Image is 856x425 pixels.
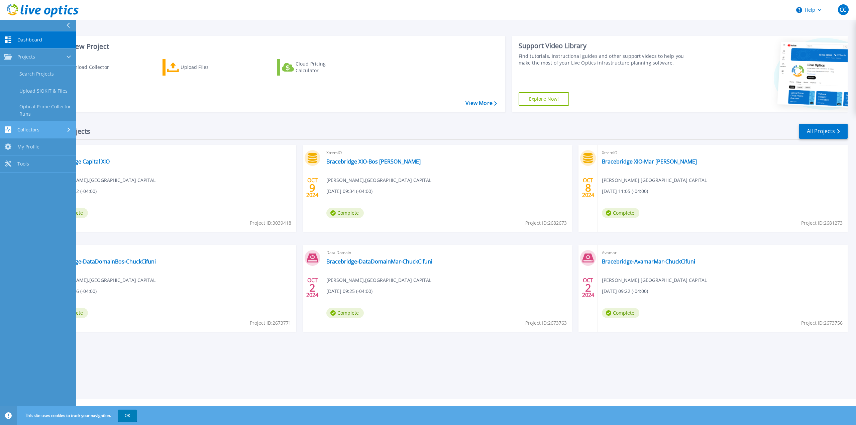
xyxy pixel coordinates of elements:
span: Data Domain [50,249,292,256]
div: OCT 2024 [582,176,595,200]
span: 2 [309,285,315,291]
span: Complete [326,308,364,318]
span: Project ID: 2681273 [801,219,843,227]
span: My Profile [17,144,39,150]
div: Upload Files [181,61,234,74]
span: [PERSON_NAME] , [GEOGRAPHIC_DATA] CAPITAL [602,277,707,284]
div: OCT 2024 [306,276,319,300]
span: 2 [585,285,591,291]
div: Cloud Pricing Calculator [296,61,349,74]
span: [DATE] 09:22 (-04:00) [602,288,648,295]
span: XtremIO [602,149,844,156]
div: Download Collector [65,61,118,74]
span: [DATE] 09:25 (-04:00) [326,288,372,295]
span: Project ID: 2673771 [250,319,291,327]
a: View More [465,100,497,106]
div: Support Video Library [519,41,692,50]
div: Find tutorials, instructional guides and other support videos to help you make the most of your L... [519,53,692,66]
span: Data Domain [326,249,568,256]
a: Bracebridge-AvamarMar-ChuckCifuni [602,258,695,265]
span: Complete [602,308,639,318]
span: [DATE] 09:34 (-04:00) [326,188,372,195]
span: Tools [17,161,29,167]
span: XtremIO [326,149,568,156]
span: Collectors [17,127,39,133]
span: Complete [326,208,364,218]
span: Projects [17,54,35,60]
span: [PERSON_NAME] , [GEOGRAPHIC_DATA] CAPITAL [326,277,431,284]
div: OCT 2024 [306,176,319,200]
span: Avamar [602,249,844,256]
span: CC [840,7,846,12]
a: Upload Files [163,59,237,76]
span: Project ID: 2682673 [525,219,567,227]
span: Dashboard [17,37,42,43]
a: Cloud Pricing Calculator [277,59,352,76]
span: This site uses cookies to track your navigation. [18,410,137,422]
span: [PERSON_NAME] , [GEOGRAPHIC_DATA] CAPITAL [602,177,707,184]
span: Project ID: 2673756 [801,319,843,327]
a: Bracebridge XIO-Bos [PERSON_NAME] [326,158,421,165]
a: Explore Now! [519,92,569,106]
a: Bracebridge-DataDomainBos-ChuckCifuni [50,258,156,265]
a: Download Collector [47,59,122,76]
a: Bracebridge XIO-Mar [PERSON_NAME] [602,158,697,165]
span: [DATE] 11:05 (-04:00) [602,188,648,195]
a: All Projects [799,124,848,139]
span: XtremIO [50,149,292,156]
span: [PERSON_NAME] , [GEOGRAPHIC_DATA] CAPITAL [50,177,155,184]
span: Project ID: 2673763 [525,319,567,327]
span: 8 [585,185,591,191]
button: OK [118,410,137,422]
a: Bracebridge-DataDomainMar-ChuckCifuni [326,258,432,265]
span: [PERSON_NAME] , [GEOGRAPHIC_DATA] CAPITAL [50,277,155,284]
a: Bracebridge Capital XIO [50,158,110,165]
span: 9 [309,185,315,191]
h3: Start a New Project [47,43,497,50]
span: Complete [602,208,639,218]
span: [PERSON_NAME] , [GEOGRAPHIC_DATA] CAPITAL [326,177,431,184]
span: Project ID: 3039418 [250,219,291,227]
div: OCT 2024 [582,276,595,300]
